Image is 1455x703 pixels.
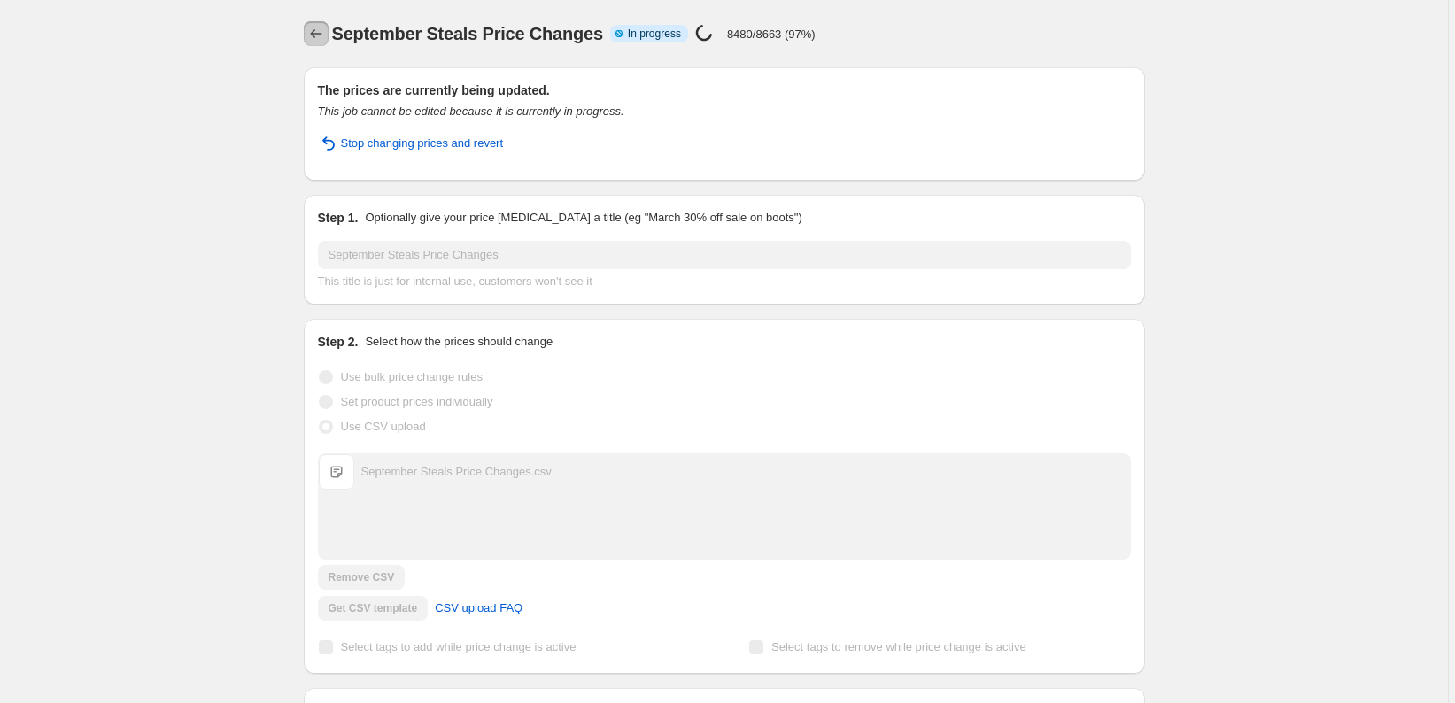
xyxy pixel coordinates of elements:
[341,135,504,152] span: Stop changing prices and revert
[365,333,553,351] p: Select how the prices should change
[365,209,801,227] p: Optionally give your price [MEDICAL_DATA] a title (eg "March 30% off sale on boots")
[341,640,577,653] span: Select tags to add while price change is active
[318,333,359,351] h2: Step 2.
[628,27,681,41] span: In progress
[318,104,624,118] i: This job cannot be edited because it is currently in progress.
[771,640,1026,653] span: Select tags to remove while price change is active
[341,395,493,408] span: Set product prices individually
[318,274,592,288] span: This title is just for internal use, customers won't see it
[435,599,522,617] span: CSV upload FAQ
[727,27,816,41] p: 8480/8663 (97%)
[304,21,329,46] button: Price change jobs
[424,594,533,622] a: CSV upload FAQ
[318,241,1131,269] input: 30% off holiday sale
[341,370,483,383] span: Use bulk price change rules
[318,209,359,227] h2: Step 1.
[318,81,1131,99] h2: The prices are currently being updated.
[361,463,552,481] div: September Steals Price Changes.csv
[341,420,426,433] span: Use CSV upload
[332,24,603,43] span: September Steals Price Changes
[307,129,515,158] button: Stop changing prices and revert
